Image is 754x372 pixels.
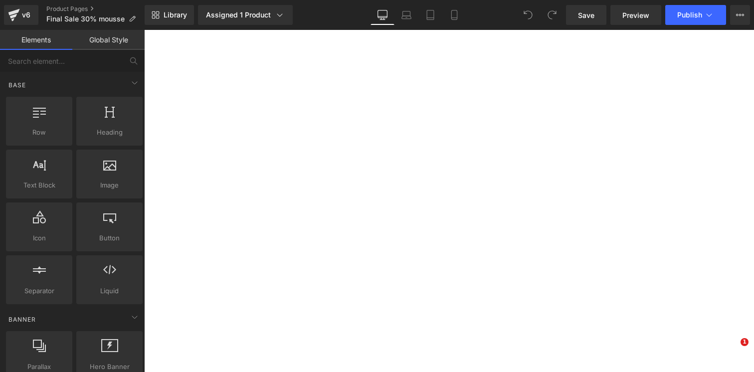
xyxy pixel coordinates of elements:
[9,127,69,138] span: Row
[677,11,702,19] span: Publish
[542,5,562,25] button: Redo
[442,5,466,25] a: Mobile
[394,5,418,25] a: Laptop
[145,5,194,25] a: New Library
[79,233,140,243] span: Button
[79,180,140,190] span: Image
[46,15,125,23] span: Final Sale 30% mousse
[720,338,744,362] iframe: Intercom live chat
[4,5,38,25] a: v6
[7,80,27,90] span: Base
[20,8,32,21] div: v6
[741,338,749,346] span: 1
[79,362,140,372] span: Hero Banner
[79,127,140,138] span: Heading
[518,5,538,25] button: Undo
[622,10,649,20] span: Preview
[9,180,69,190] span: Text Block
[665,5,726,25] button: Publish
[371,5,394,25] a: Desktop
[7,315,37,324] span: Banner
[9,362,69,372] span: Parallax
[9,286,69,296] span: Separator
[72,30,145,50] a: Global Style
[418,5,442,25] a: Tablet
[46,5,145,13] a: Product Pages
[9,233,69,243] span: Icon
[730,5,750,25] button: More
[610,5,661,25] a: Preview
[578,10,594,20] span: Save
[164,10,187,19] span: Library
[79,286,140,296] span: Liquid
[206,10,285,20] div: Assigned 1 Product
